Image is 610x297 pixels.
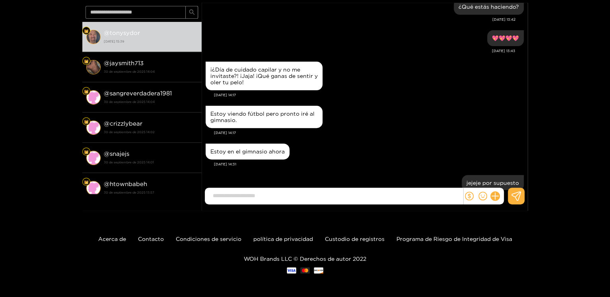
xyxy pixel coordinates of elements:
font: jaysmith713 [110,60,144,66]
span: dólar [465,192,474,200]
img: conversación [86,120,101,135]
font: [DATE] 15:39 [104,40,124,43]
span: sonrisa [478,192,487,200]
font: @ [104,60,110,66]
a: política de privacidad [253,236,313,242]
font: [DATE] 13:43 [492,49,515,53]
font: jejeje por supuesto [466,180,519,186]
font: @htownbabeh [104,181,147,187]
a: Custodio de registros [325,236,385,242]
button: dólar [463,190,475,202]
a: Programa de Riesgo de Integridad de Visa [396,236,512,242]
img: Nivel de ventilador [84,180,89,184]
font: sangreverdadera1981 [110,90,172,97]
img: conversación [86,151,101,165]
font: 30 de septiembre de 2025 14:02 [104,130,155,134]
font: 30 de septiembre de 2025 13:57 [104,191,154,194]
font: @crizzlybear [104,120,142,127]
img: Nivel de ventilador [84,29,89,33]
a: Acerca de [98,236,126,242]
div: 5 de octubre, 14:17 [206,62,322,90]
font: ¡¿Día de cuidado capilar y no me invitaste?! ¡Jaja! ¡Qué ganas de sentir y oler tu pelo! [210,66,318,85]
span: buscar [189,9,195,16]
font: WOH Brands LLC © Derechos de autor 2022 [244,256,366,262]
font: [DATE] 14:17 [214,93,236,97]
font: 30 de septiembre de 2025 14:04 [104,100,155,103]
img: conversación [86,181,101,195]
div: 5 de octubre, 14:31 [206,144,289,159]
button: buscar [185,6,198,19]
div: 5 de octubre, 15:39 [462,175,524,191]
img: conversación [86,30,101,44]
font: 💖💖💖💖 [492,35,519,41]
font: 30 de septiembre de 2025 14:01 [104,161,154,164]
a: Contacto [138,236,164,242]
font: Estoy en el gimnasio ahora [210,148,285,154]
img: conversación [86,60,101,74]
img: Nivel de ventilador [84,149,89,154]
div: 5 de octubre, 13:43 [487,30,524,46]
font: 30 de septiembre de 2025 14:04 [104,70,155,73]
a: Condiciones de servicio [176,236,241,242]
font: Estoy viendo fútbol pero pronto iré al gimnasio. [210,111,315,123]
img: Nivel de ventilador [84,59,89,64]
img: Nivel de ventilador [84,119,89,124]
div: 5 de octubre, 14:17 [206,106,322,128]
font: [DATE] 14:31 [214,162,236,166]
font: @snajejs [104,150,129,157]
font: ¿Qué estás haciendo? [458,4,519,10]
font: [DATE] 14:17 [214,131,236,135]
img: Nivel de ventilador [84,89,89,94]
img: conversación [86,90,101,105]
font: @tonysydor [104,29,140,36]
font: [DATE] 13:42 [492,17,515,21]
font: @ [104,90,110,97]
